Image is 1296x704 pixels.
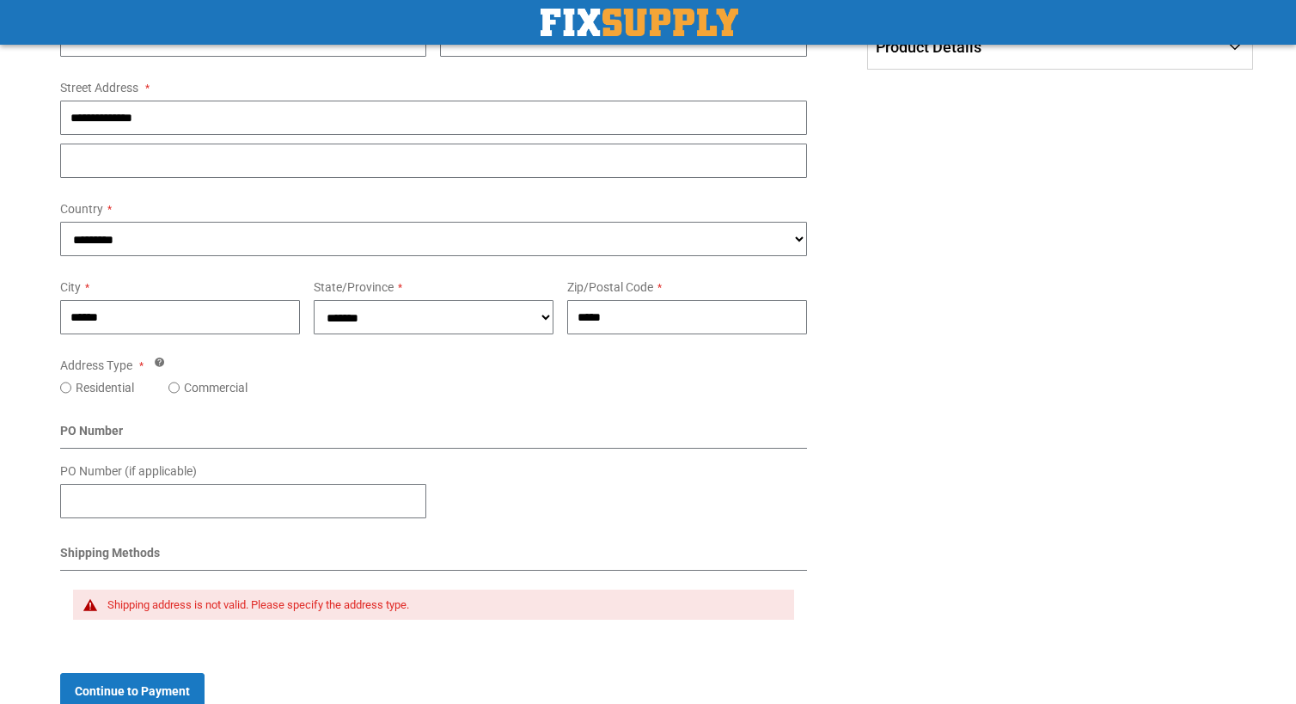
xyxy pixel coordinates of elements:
[60,464,197,478] span: PO Number (if applicable)
[876,38,981,56] span: Product Details
[60,81,138,95] span: Street Address
[60,544,807,571] div: Shipping Methods
[541,9,738,36] img: Fix Industrial Supply
[541,9,738,36] a: store logo
[567,280,653,294] span: Zip/Postal Code
[60,280,81,294] span: City
[75,684,190,698] span: Continue to Payment
[76,379,134,396] label: Residential
[60,202,103,216] span: Country
[60,358,132,372] span: Address Type
[184,379,248,396] label: Commercial
[314,280,394,294] span: State/Province
[107,598,777,612] div: Shipping address is not valid. Please specify the address type.
[60,422,807,449] div: PO Number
